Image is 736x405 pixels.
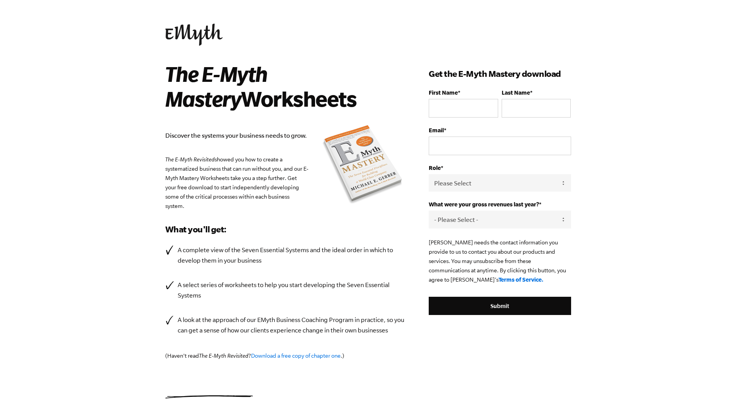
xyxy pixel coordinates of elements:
span: Role [429,164,441,171]
em: The E-Myth Revisited [199,353,248,359]
h2: Worksheets [165,61,395,111]
p: [PERSON_NAME] needs the contact information you provide to us to contact you about our products a... [429,238,571,284]
em: The E-Myth Revisited [165,156,215,163]
p: A select series of worksheets to help you start developing the Seven Essential Systems [178,280,406,301]
input: Submit [429,297,571,315]
a: Terms of Service. [499,276,544,283]
p: Discover the systems your business needs to grow. [165,130,406,141]
p: (Haven't read ? .) [165,351,406,360]
iframe: Chat Widget [697,368,736,405]
p: A look at the approach of our EMyth Business Coaching Program in practice, so you can get a sense... [178,315,406,336]
p: showed you how to create a systematized business that can run without you, and our E-Myth Mastery... [165,155,406,211]
img: emyth mastery book summary [320,123,405,207]
a: Download a free copy of chapter one [251,353,341,359]
span: Email [429,127,444,133]
i: The E-Myth Mastery [165,62,267,111]
span: What were your gross revenues last year? [429,201,539,208]
h3: Get the E-Myth Mastery download [429,67,571,80]
p: A complete view of the Seven Essential Systems and the ideal order in which to develop them in yo... [178,245,406,266]
span: Last Name [502,89,530,96]
span: First Name [429,89,458,96]
img: EMyth [165,24,223,46]
h3: What you'll get: [165,223,406,235]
